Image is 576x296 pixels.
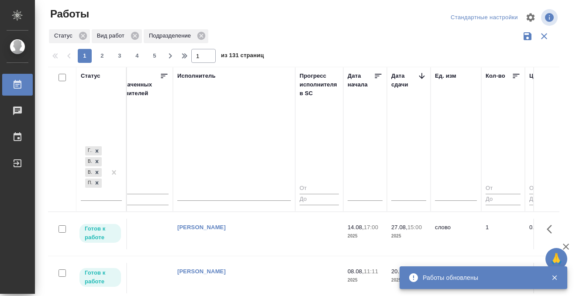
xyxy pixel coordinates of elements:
[520,7,541,28] span: Настроить таблицу
[431,219,481,249] td: слово
[364,224,378,231] p: 17:00
[391,72,417,89] div: Дата сдачи
[348,224,364,231] p: 14.08,
[525,219,569,249] td: 0.08
[107,183,169,194] input: От
[549,250,564,268] span: 🙏
[85,168,92,177] div: В ожидании
[300,194,339,205] input: До
[536,28,552,45] button: Сбросить фильтры
[300,183,339,194] input: От
[148,52,162,60] span: 5
[431,263,481,293] td: слово
[130,52,144,60] span: 4
[300,72,339,98] div: Прогресс исполнителя в SC
[149,31,194,40] p: Подразделение
[529,183,564,194] input: От
[48,7,89,21] span: Работы
[92,29,142,43] div: Вид работ
[391,224,407,231] p: 27.08,
[177,72,216,80] div: Исполнитель
[481,219,525,249] td: 1
[391,276,426,285] p: 2025
[79,223,122,244] div: Исполнитель может приступить к работе
[177,224,226,231] a: [PERSON_NAME]
[407,224,422,231] p: 15:00
[103,219,173,249] td: 0
[542,219,562,240] button: Здесь прячутся важные кнопки
[348,232,383,241] p: 2025
[486,183,521,194] input: От
[529,194,564,205] input: До
[95,52,109,60] span: 2
[519,28,536,45] button: Сохранить фильтры
[144,29,208,43] div: Подразделение
[107,72,160,98] div: Кол-во неназначенных исполнителей
[85,224,116,242] p: Готов к работе
[529,72,544,80] div: Цена
[481,263,525,293] td: 1
[525,263,569,293] td: 0.08
[541,9,559,26] span: Посмотреть информацию
[348,268,364,275] p: 08.08,
[364,268,378,275] p: 11:11
[84,178,103,189] div: Готов к работе, В работе, В ожидании, Подбор
[486,194,521,205] input: До
[348,72,374,89] div: Дата начала
[423,273,538,282] div: Работы обновлены
[391,232,426,241] p: 2025
[95,49,109,63] button: 2
[221,50,264,63] span: из 131 страниц
[113,49,127,63] button: 3
[448,11,520,24] div: split button
[107,194,169,205] input: До
[54,31,76,40] p: Статус
[84,156,103,167] div: Готов к работе, В работе, В ожидании, Подбор
[348,276,383,285] p: 2025
[85,146,92,155] div: Готов к работе
[177,268,226,275] a: [PERSON_NAME]
[113,52,127,60] span: 3
[103,263,173,293] td: 0
[84,145,103,156] div: Готов к работе, В работе, В ожидании, Подбор
[486,72,505,80] div: Кол-во
[84,167,103,178] div: Готов к работе, В работе, В ожидании, Подбор
[81,72,100,80] div: Статус
[79,267,122,288] div: Исполнитель может приступить к работе
[85,179,92,188] div: Подбор
[130,49,144,63] button: 4
[97,31,128,40] p: Вид работ
[435,72,456,80] div: Ед. изм
[391,268,407,275] p: 20.08,
[545,274,563,282] button: Закрыть
[545,248,567,270] button: 🙏
[85,157,92,166] div: В работе
[85,268,116,286] p: Готов к работе
[49,29,90,43] div: Статус
[148,49,162,63] button: 5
